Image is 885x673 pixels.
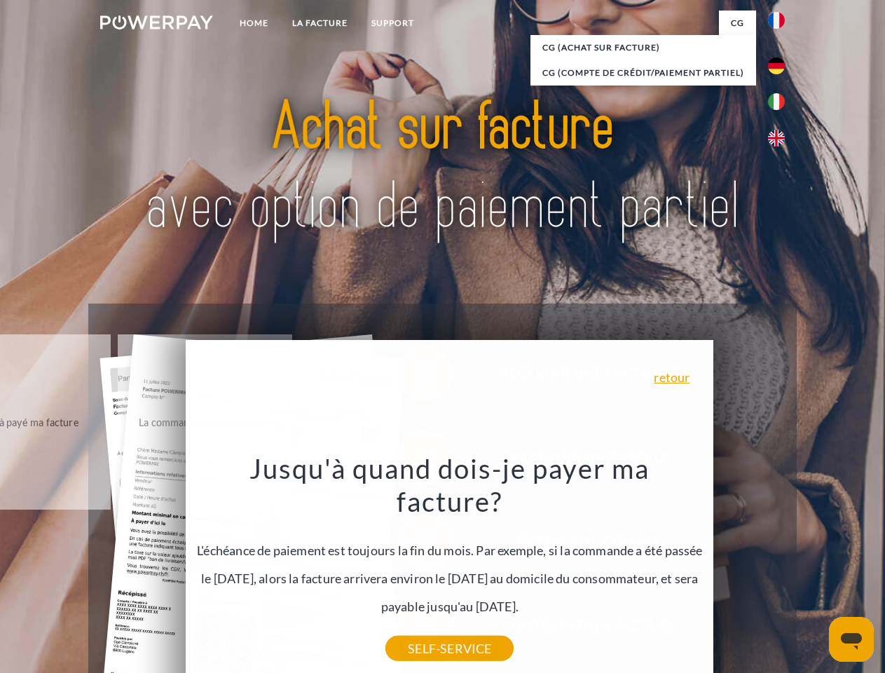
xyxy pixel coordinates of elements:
a: CG (achat sur facture) [530,35,756,60]
a: LA FACTURE [280,11,359,36]
a: Home [228,11,280,36]
img: en [768,130,785,147]
img: it [768,93,785,110]
a: CG (Compte de crédit/paiement partiel) [530,60,756,86]
a: retour [654,371,690,383]
a: CG [719,11,756,36]
div: La commande a été renvoyée [126,412,284,431]
div: L'échéance de paiement est toujours la fin du mois. Par exemple, si la commande a été passée le [... [194,451,706,648]
iframe: Bouton de lancement de la fenêtre de messagerie [829,617,874,662]
a: Support [359,11,426,36]
h3: Jusqu'à quand dois-je payer ma facture? [194,451,706,519]
img: de [768,57,785,74]
img: title-powerpay_fr.svg [134,67,751,268]
a: SELF-SERVICE [385,636,514,661]
img: logo-powerpay-white.svg [100,15,213,29]
img: fr [768,12,785,29]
